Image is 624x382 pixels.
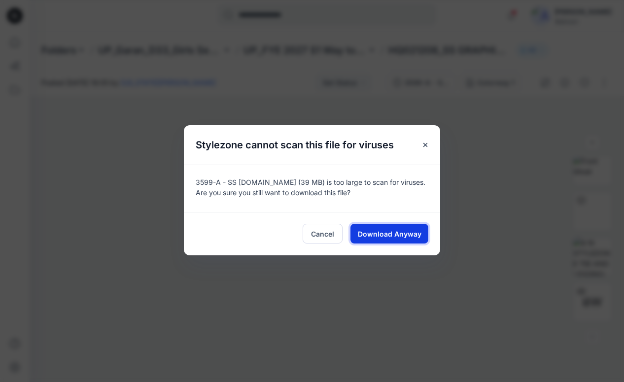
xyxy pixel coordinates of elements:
[311,229,334,239] span: Cancel
[358,229,421,239] span: Download Anyway
[303,224,343,243] button: Cancel
[416,136,434,154] button: Close
[184,165,440,212] div: 3599-A - SS [DOMAIN_NAME] (39 MB) is too large to scan for viruses. Are you sure you still want t...
[350,224,428,243] button: Download Anyway
[184,125,406,165] h5: Stylezone cannot scan this file for viruses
